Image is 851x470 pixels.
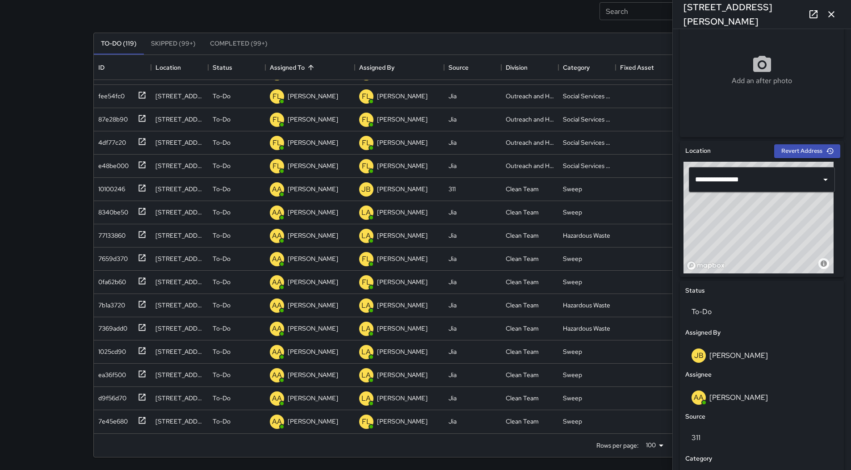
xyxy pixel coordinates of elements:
[361,347,371,357] p: LA
[506,394,539,403] div: Clean Team
[95,274,126,286] div: 0fa62b60
[449,231,457,240] div: Jia
[305,61,317,74] button: Sort
[155,92,204,101] div: 212 Ivy Street
[155,138,204,147] div: 580 Mcallister Street
[213,370,231,379] p: To-Do
[596,441,639,450] p: Rows per page:
[213,208,231,217] p: To-Do
[449,347,457,356] div: Jia
[377,161,428,170] p: [PERSON_NAME]
[563,324,610,333] div: Hazardous Waste
[563,301,610,310] div: Hazardous Waste
[361,393,371,404] p: LA
[203,33,275,55] button: Completed (99+)
[355,55,444,80] div: Assigned By
[155,185,204,193] div: 630 Gough Street
[288,161,338,170] p: [PERSON_NAME]
[155,254,204,263] div: 555 Franklin Street
[361,207,371,218] p: LA
[155,324,204,333] div: 630 Gough Street
[563,138,611,147] div: Social Services Support
[377,417,428,426] p: [PERSON_NAME]
[362,277,371,288] p: FL
[506,55,528,80] div: Division
[506,208,539,217] div: Clean Team
[95,181,125,193] div: 10100246
[563,417,582,426] div: Sweep
[449,394,457,403] div: Jia
[288,394,338,403] p: [PERSON_NAME]
[155,55,181,80] div: Location
[272,184,282,195] p: AA
[272,207,282,218] p: AA
[95,413,128,426] div: 7e45e680
[151,55,208,80] div: Location
[272,300,282,311] p: AA
[272,370,282,381] p: AA
[155,231,204,240] div: 321-325 Fulton Street
[213,92,231,101] p: To-Do
[563,254,582,263] div: Sweep
[155,394,204,403] div: 630 Mcallister Street
[155,277,204,286] div: 620 Gough Street
[506,277,539,286] div: Clean Team
[359,55,394,80] div: Assigned By
[95,88,125,101] div: fee54fc0
[361,184,371,195] p: JB
[563,231,610,240] div: Hazardous Waste
[288,417,338,426] p: [PERSON_NAME]
[288,277,338,286] p: [PERSON_NAME]
[98,55,105,80] div: ID
[213,161,231,170] p: To-Do
[563,347,582,356] div: Sweep
[377,347,428,356] p: [PERSON_NAME]
[361,231,371,241] p: LA
[155,347,204,356] div: 687 Mcallister Street
[563,161,611,170] div: Social Services Support
[558,55,616,80] div: Category
[506,324,539,333] div: Clean Team
[449,161,457,170] div: Jia
[620,55,654,80] div: Fixed Asset
[563,92,611,101] div: Social Services Support
[155,115,204,124] div: 387 Grove Street
[288,138,338,147] p: [PERSON_NAME]
[377,301,428,310] p: [PERSON_NAME]
[95,297,125,310] div: 7b1a3720
[213,231,231,240] p: To-Do
[213,185,231,193] p: To-Do
[616,55,673,80] div: Fixed Asset
[377,185,428,193] p: [PERSON_NAME]
[213,417,231,426] p: To-Do
[501,55,558,80] div: Division
[288,324,338,333] p: [PERSON_NAME]
[95,134,126,147] div: 4df77c20
[377,92,428,101] p: [PERSON_NAME]
[213,277,231,286] p: To-Do
[506,301,539,310] div: Clean Team
[444,55,501,80] div: Source
[563,115,611,124] div: Social Services Support
[272,323,282,334] p: AA
[362,91,371,102] p: FL
[95,320,127,333] div: 7369add0
[449,55,469,80] div: Source
[288,231,338,240] p: [PERSON_NAME]
[272,254,282,264] p: AA
[213,138,231,147] p: To-Do
[449,277,457,286] div: Jia
[272,416,282,427] p: AA
[506,115,554,124] div: Outreach and Hospitality
[272,138,281,148] p: FL
[377,324,428,333] p: [PERSON_NAME]
[362,161,371,172] p: FL
[449,138,457,147] div: Jia
[95,390,126,403] div: d9f56d70
[265,55,355,80] div: Assigned To
[506,92,554,101] div: Outreach and Hospitality
[563,370,582,379] div: Sweep
[144,33,203,55] button: Skipped (99+)
[272,347,282,357] p: AA
[449,301,457,310] div: Jia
